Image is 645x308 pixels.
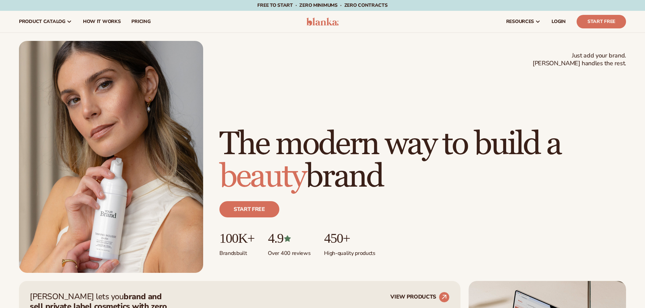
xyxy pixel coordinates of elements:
[324,231,375,246] p: 450+
[506,19,534,24] span: resources
[306,18,339,26] img: logo
[19,19,65,24] span: product catalog
[78,11,126,32] a: How It Works
[219,246,254,257] p: Brands built
[219,201,279,217] a: Start free
[14,11,78,32] a: product catalog
[268,231,310,246] p: 4.9
[126,11,156,32] a: pricing
[268,246,310,257] p: Over 400 reviews
[501,11,546,32] a: resources
[577,15,626,28] a: Start Free
[324,246,375,257] p: High-quality products
[83,19,121,24] span: How It Works
[219,157,305,196] span: beauty
[546,11,571,32] a: LOGIN
[219,231,254,246] p: 100K+
[257,2,387,8] span: Free to start · ZERO minimums · ZERO contracts
[19,41,203,273] img: Female holding tanning mousse.
[533,52,626,68] span: Just add your brand. [PERSON_NAME] handles the rest.
[390,292,450,303] a: VIEW PRODUCTS
[131,19,150,24] span: pricing
[219,128,626,193] h1: The modern way to build a brand
[552,19,566,24] span: LOGIN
